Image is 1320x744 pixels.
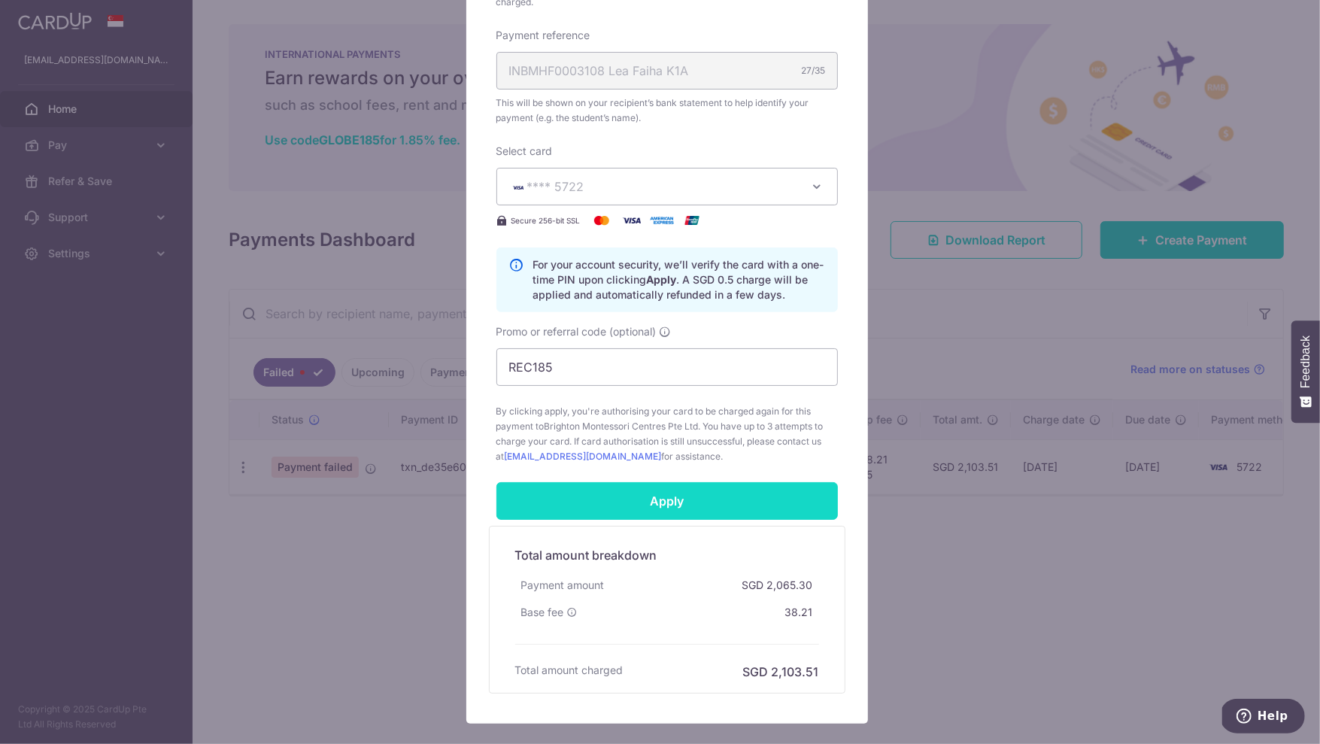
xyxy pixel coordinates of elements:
label: Select card [496,144,553,159]
b: Apply [647,273,677,286]
input: Apply [496,482,838,520]
h6: Total amount charged [515,663,624,678]
img: Visa [617,211,647,229]
img: VISA [509,182,527,193]
div: 38.21 [779,599,819,626]
div: 27/35 [802,63,826,78]
iframe: Opens a widget where you can find more information [1222,699,1305,736]
h6: SGD 2,103.51 [743,663,819,681]
img: UnionPay [677,211,707,229]
div: Payment amount [515,572,611,599]
span: Base fee [521,605,564,620]
p: For your account security, we’ll verify the card with a one-time PIN upon clicking . A SGD 0.5 ch... [533,257,825,302]
img: Mastercard [587,211,617,229]
span: By clicking apply, you're authorising your card to be charged again for this payment to . You hav... [496,404,838,464]
span: Secure 256-bit SSL [511,214,581,226]
a: [EMAIL_ADDRESS][DOMAIN_NAME] [505,451,662,462]
span: Brighton Montessori Centres Pte Ltd [545,421,699,432]
span: This will be shown on your recipient’s bank statement to help identify your payment (e.g. the stu... [496,96,838,126]
label: Payment reference [496,28,590,43]
div: SGD 2,065.30 [736,572,819,599]
span: Promo or referral code (optional) [496,324,657,339]
button: Feedback - Show survey [1291,320,1320,423]
img: American Express [647,211,677,229]
h5: Total amount breakdown [515,546,819,564]
span: Feedback [1299,336,1312,388]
